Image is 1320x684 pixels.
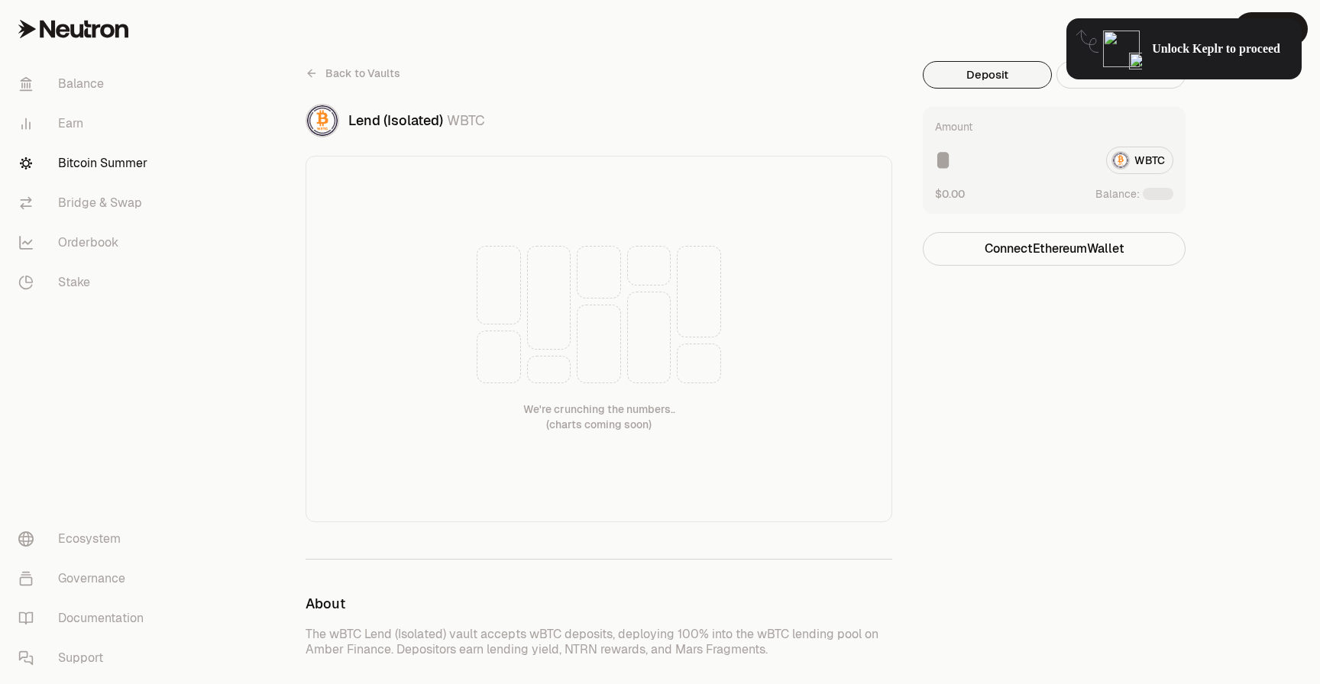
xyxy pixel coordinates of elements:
p: The wBTC Lend (Isolated) vault accepts wBTC deposits, deploying 100% into the wBTC lending pool o... [306,627,892,657]
div: Amount [935,119,972,134]
span: Balance: [1095,186,1140,202]
span: Unlock Keplr to proceed [1152,41,1280,56]
a: Earn [6,104,165,144]
a: Documentation [6,598,165,638]
button: Deposit [923,61,1052,89]
a: Bridge & Swap [6,183,165,223]
div: We're crunching the numbers.. (charts coming soon) [523,402,675,432]
a: Back to Vaults [306,61,400,85]
img: locked-keplr-logo-128.png [1103,31,1140,67]
button: ConnectEthereumWallet [923,232,1186,266]
a: Governance [6,559,165,598]
a: Ecosystem [6,519,165,559]
img: WBTC Logo [307,105,338,136]
span: WBTC [447,111,485,129]
a: Bitcoin Summer [6,144,165,183]
a: Balance [6,64,165,104]
a: Support [6,638,165,678]
span: Back to Vaults [325,66,400,81]
a: Orderbook [6,223,165,263]
button: Withdraw [1056,61,1186,89]
h3: About [306,596,892,611]
span: Lend (Isolated) [348,111,443,129]
button: $0.00 [935,186,965,202]
a: Stake [6,263,165,302]
img: icon-click-cursor.png [1129,53,1143,69]
button: Connect [1234,12,1308,46]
